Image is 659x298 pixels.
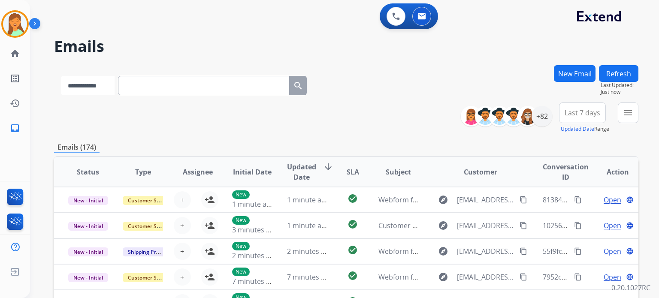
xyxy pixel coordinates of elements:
span: Open [604,220,621,231]
div: +82 [532,106,552,126]
mat-icon: history [10,98,20,108]
button: Refresh [599,65,638,82]
p: New [232,268,250,276]
span: Webform from [EMAIL_ADDRESS][DOMAIN_NAME] on [DATE] [378,195,573,205]
span: Shipping Protection [123,247,181,256]
span: + [180,246,184,256]
button: + [174,191,191,208]
button: + [174,217,191,234]
span: New - Initial [68,273,108,282]
span: [EMAIL_ADDRESS][DOMAIN_NAME] [457,272,514,282]
span: Open [604,246,621,256]
span: Webform from [EMAIL_ADDRESS][DOMAIN_NAME] on [DATE] [378,272,573,282]
mat-icon: home [10,48,20,59]
span: Customer Support [123,196,178,205]
mat-icon: explore [438,195,448,205]
p: Emails (174) [54,142,100,153]
span: + [180,195,184,205]
mat-icon: content_copy [520,247,527,255]
span: Updated Date [287,162,316,182]
span: Range [561,125,609,132]
mat-icon: list_alt [10,73,20,84]
span: Conversation ID [543,162,589,182]
span: Type [135,167,151,177]
span: Last Updated: [601,82,638,89]
mat-icon: check_circle [348,245,358,255]
mat-icon: menu [623,108,633,118]
mat-icon: person_add [205,220,215,231]
mat-icon: search [293,81,303,91]
mat-icon: content_copy [574,222,582,229]
button: New Email [554,65,596,82]
span: 7 minutes ago [287,272,333,282]
span: + [180,220,184,231]
span: 1 minute ago [232,199,275,209]
p: New [232,242,250,250]
span: Status [77,167,99,177]
mat-icon: language [626,222,634,229]
mat-icon: check_circle [348,219,358,229]
span: 3 minutes ago [232,225,278,235]
mat-icon: content_copy [520,222,527,229]
span: Initial Date [233,167,272,177]
span: Webform from [EMAIL_ADDRESS][DOMAIN_NAME] on [DATE] [378,247,573,256]
p: 0.20.1027RC [611,283,650,293]
mat-icon: person_add [205,246,215,256]
mat-icon: explore [438,246,448,256]
span: [EMAIL_ADDRESS][DOMAIN_NAME] [457,246,514,256]
span: 7 minutes ago [232,277,278,286]
mat-icon: explore [438,272,448,282]
span: New - Initial [68,247,108,256]
p: New [232,216,250,225]
span: 2 minutes ago [232,251,278,260]
span: [EMAIL_ADDRESS][DOMAIN_NAME] [457,220,514,231]
span: SLA [347,167,359,177]
span: Assignee [183,167,213,177]
mat-icon: language [626,273,634,281]
mat-icon: content_copy [574,196,582,204]
p: New [232,190,250,199]
button: Updated Date [561,126,594,132]
button: + [174,268,191,286]
span: Open [604,195,621,205]
h2: Emails [54,38,638,55]
span: Just now [601,89,638,96]
button: + [174,243,191,260]
span: Subject [386,167,411,177]
mat-icon: explore [438,220,448,231]
span: 1 minute ago [287,195,329,205]
span: + [180,272,184,282]
span: Open [604,272,621,282]
img: avatar [3,12,27,36]
span: Customer [464,167,497,177]
span: 2 minutes ago [287,247,333,256]
mat-icon: check_circle [348,271,358,281]
button: Last 7 days [559,102,606,123]
mat-icon: content_copy [574,247,582,255]
span: [EMAIL_ADDRESS][DOMAIN_NAME] [457,195,514,205]
span: Customer Support [123,222,178,231]
mat-icon: arrow_downward [323,162,333,172]
mat-icon: language [626,247,634,255]
span: Customer Support [123,273,178,282]
mat-icon: content_copy [574,273,582,281]
mat-icon: content_copy [520,273,527,281]
span: Customer Account Issue - [PERSON_NAME] - 330F396101 [378,221,560,230]
mat-icon: person_add [205,272,215,282]
span: Last 7 days [565,111,600,114]
th: Action [583,157,638,187]
span: New - Initial [68,222,108,231]
span: 1 minute ago [287,221,329,230]
mat-icon: check_circle [348,193,358,204]
mat-icon: inbox [10,123,20,133]
mat-icon: language [626,196,634,204]
mat-icon: person_add [205,195,215,205]
mat-icon: content_copy [520,196,527,204]
span: New - Initial [68,196,108,205]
